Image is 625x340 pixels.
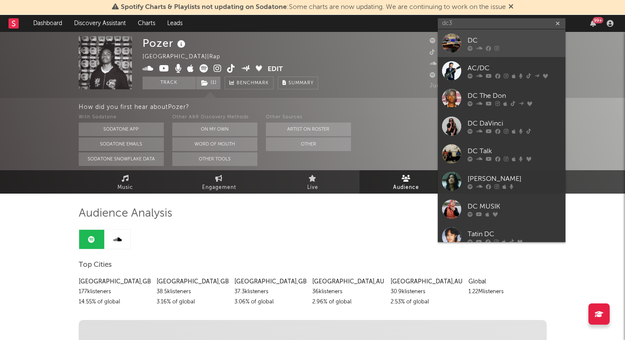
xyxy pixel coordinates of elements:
div: [PERSON_NAME] [468,174,561,184]
div: Pozer [143,36,188,50]
a: Audience [360,170,453,194]
div: Global [468,277,540,287]
button: Other Tools [172,152,257,166]
a: DC The Don [438,85,565,112]
a: DC DaVinci [438,112,565,140]
div: With Sodatone [79,112,164,123]
div: [GEOGRAPHIC_DATA] , GB [234,277,306,287]
div: [GEOGRAPHIC_DATA] | Rap [143,52,230,62]
a: DC MUSIK [438,195,565,223]
div: Other A&R Discovery Methods [172,112,257,123]
input: Search for artists [438,18,565,29]
button: Sodatone Snowflake Data [79,152,164,166]
span: Benchmark [237,78,269,89]
button: Track [143,77,196,89]
div: 1.22M listeners [468,287,540,297]
span: Audience Analysis [79,209,172,219]
a: Benchmark [225,77,274,89]
a: DC [438,29,565,57]
div: DC The Don [468,91,561,101]
a: Leads [161,15,188,32]
a: AC/DC [438,57,565,85]
div: Other Sources [266,112,351,123]
div: 99 + [593,17,603,23]
a: [PERSON_NAME] [438,168,565,195]
button: 99+ [590,20,596,27]
div: 2.53 % of global [391,297,462,307]
div: 3.16 % of global [157,297,228,307]
a: Charts [132,15,161,32]
div: 36k listeners [312,287,384,297]
button: On My Own [172,123,257,136]
span: Live [307,183,318,193]
div: DC DaVinci [468,118,561,129]
span: 211,700 [430,50,462,55]
span: 22,494 [430,61,459,67]
span: Audience [393,183,419,193]
div: [GEOGRAPHIC_DATA] , AU [391,277,462,287]
span: Spotify Charts & Playlists not updating on Sodatone [121,4,287,11]
div: 2.96 % of global [312,297,384,307]
div: [GEOGRAPHIC_DATA] , GB [157,277,228,287]
span: : Some charts are now updating. We are continuing to work on the issue [121,4,506,11]
button: Edit [268,64,283,75]
a: Engagement [172,170,266,194]
div: 30.9k listeners [391,287,462,297]
button: Other [266,137,351,151]
button: Sodatone App [79,123,164,136]
div: Tatin DC [468,229,561,239]
span: Top Cities [79,260,112,270]
div: DC MUSIK [468,201,561,211]
div: 3.06 % of global [234,297,306,307]
div: DC Talk [468,146,561,156]
a: Live [266,170,360,194]
span: Summary [288,81,314,86]
div: 37.3k listeners [234,287,306,297]
button: Artist on Roster [266,123,351,136]
button: Sodatone Emails [79,137,164,151]
div: [GEOGRAPHIC_DATA] , AU [312,277,384,287]
a: Discovery Assistant [68,15,132,32]
span: 1,217,872 Monthly Listeners [430,73,518,78]
button: (1) [196,77,220,89]
button: Summary [278,77,318,89]
span: ( 1 ) [196,77,221,89]
div: 14.55 % of global [79,297,150,307]
span: Music [117,183,133,193]
div: DC [468,35,561,46]
a: Dashboard [27,15,68,32]
span: Jump Score: 75.2 [430,83,479,89]
span: Dismiss [508,4,514,11]
span: 166,760 [430,38,463,44]
a: Tatin DC [438,223,565,251]
a: DC Talk [438,140,565,168]
a: Music [79,170,172,194]
div: AC/DC [468,63,561,73]
div: [GEOGRAPHIC_DATA] , GB [79,277,150,287]
button: Word Of Mouth [172,137,257,151]
div: 177k listeners [79,287,150,297]
span: Engagement [202,183,236,193]
div: 38.5k listeners [157,287,228,297]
